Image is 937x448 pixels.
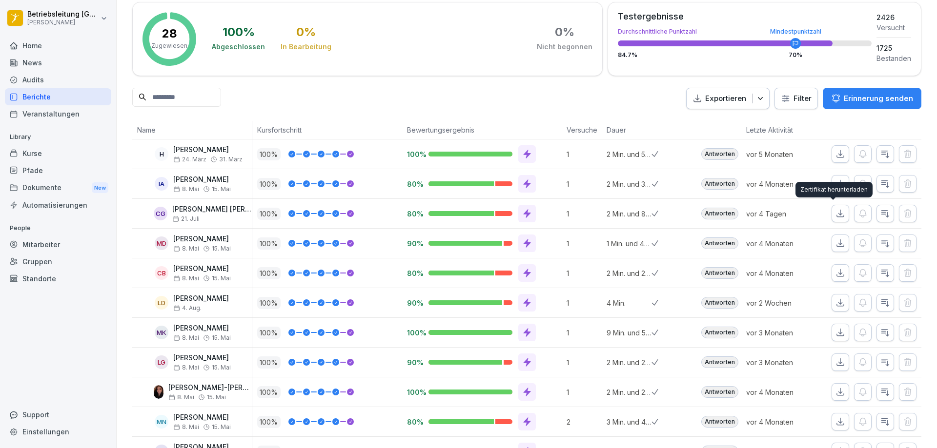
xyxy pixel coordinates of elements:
p: 1 [567,387,602,397]
div: Gruppen [5,253,111,270]
a: Kurse [5,145,111,162]
p: 1 Min. und 42 Sek. [607,238,652,249]
div: Testergebnisse [618,12,872,21]
p: 2 Min. und 24 Sek. [607,387,652,397]
div: Antworten [701,356,738,368]
p: [PERSON_NAME] [173,324,231,332]
p: 2 Min. und 24 Sek. [607,357,652,368]
div: Antworten [701,297,738,309]
div: Support [5,406,111,423]
div: MN [155,415,168,429]
span: 8. Mai [173,334,199,341]
p: 100% [407,388,421,397]
div: H [155,147,168,161]
div: 0 % [555,26,574,38]
div: CG [154,207,167,220]
div: 84.7 % [618,52,872,58]
p: 2 Min. und 3 Sek. [607,179,652,189]
div: In Bearbeitung [281,42,331,52]
span: 8. Mai [173,186,199,193]
p: Exportieren [705,93,746,104]
p: 80% [407,269,421,278]
div: Einstellungen [5,423,111,440]
p: Kursfortschritt [257,125,397,135]
div: 2426 [876,12,911,22]
p: 1 [567,298,602,308]
p: [PERSON_NAME] [173,413,231,422]
a: Pfade [5,162,111,179]
a: Automatisierungen [5,196,111,214]
p: vor 4 Monaten [746,268,816,278]
p: 1 [567,357,602,368]
span: 8. Mai [173,424,199,430]
span: 8. Mai [173,245,199,252]
span: 15. Mai [212,424,231,430]
p: People [5,220,111,236]
p: vor 4 Monaten [746,417,816,427]
div: MK [155,326,168,339]
p: 2 Min. und 8 Sek. [607,209,652,219]
div: Antworten [701,178,738,190]
span: 15. Mai [212,334,231,341]
a: Veranstaltungen [5,105,111,122]
p: 90% [407,298,421,308]
div: Mindestpunktzahl [770,29,821,35]
p: [PERSON_NAME] [173,146,243,154]
a: News [5,54,111,71]
p: 1 [567,328,602,338]
p: 100 % [257,178,281,190]
p: 100% [407,150,421,159]
div: Antworten [701,148,738,160]
p: vor 4 Monaten [746,238,816,249]
p: 100 % [257,237,281,250]
p: vor 3 Monaten [746,357,816,368]
p: [PERSON_NAME] [173,265,231,273]
p: vor 4 Monaten [746,179,816,189]
p: 2 [567,417,602,427]
p: Versuche [567,125,597,135]
button: Filter [775,88,817,109]
div: MD [155,236,168,250]
p: 100 % [257,416,281,428]
span: 8. Mai [173,275,199,282]
div: CB [155,266,168,280]
p: [PERSON_NAME] [173,175,231,184]
div: Nicht begonnen [537,42,592,52]
span: 15. Mai [207,394,226,401]
p: 100 % [257,356,281,369]
p: Dauer [607,125,647,135]
p: 28 [162,28,177,39]
div: Antworten [701,208,738,219]
p: 2 Min. und 56 Sek. [607,149,652,159]
button: Erinnerung senden [823,88,921,109]
a: Standorte [5,270,111,287]
p: Zugewiesen [151,41,187,50]
div: New [92,182,108,194]
div: LG [155,355,168,369]
span: 24. März [173,156,206,163]
p: 4 Min. [607,298,652,308]
p: 2 Min. und 20 Sek. [607,268,652,278]
span: 21. Juli [172,215,200,222]
span: 15. Mai [212,364,231,371]
p: 90% [407,358,421,367]
div: Zertifikat herunterladen [795,182,873,197]
a: Audits [5,71,111,88]
p: vor 4 Tagen [746,209,816,219]
div: Antworten [701,237,738,249]
p: 100 % [257,386,281,398]
p: 9 Min. und 50 Sek. [607,328,652,338]
div: Antworten [701,267,738,279]
div: Versucht [876,22,911,33]
div: Mitarbeiter [5,236,111,253]
p: Betriebsleitung [GEOGRAPHIC_DATA] [27,10,99,19]
a: Home [5,37,111,54]
button: Exportieren [686,88,770,110]
span: 15. Mai [212,186,231,193]
p: Bewertungsergebnis [407,125,557,135]
p: vor 3 Monaten [746,328,816,338]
